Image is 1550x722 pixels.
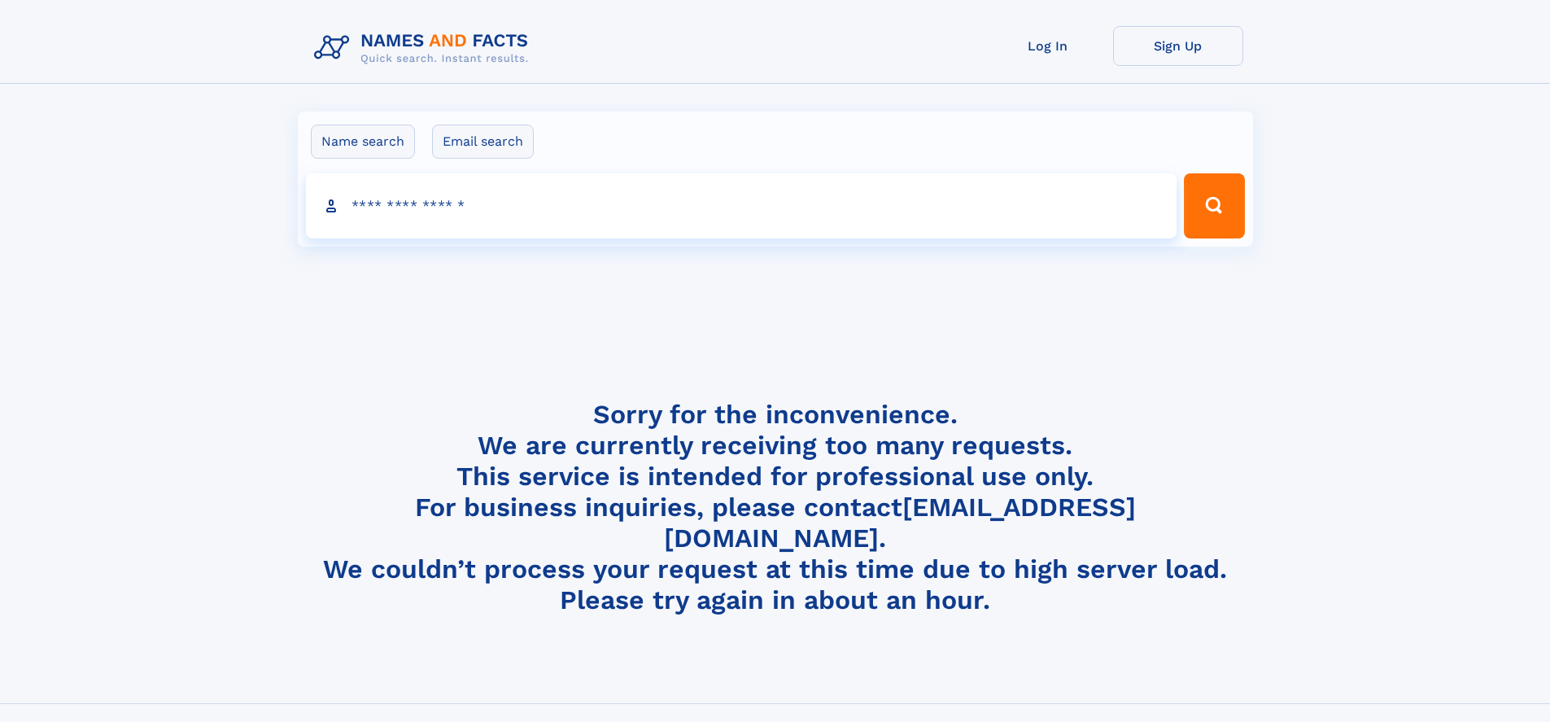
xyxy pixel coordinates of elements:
[308,26,542,70] img: Logo Names and Facts
[1113,26,1243,66] a: Sign Up
[306,173,1177,238] input: search input
[308,399,1243,616] h4: Sorry for the inconvenience. We are currently receiving too many requests. This service is intend...
[1184,173,1244,238] button: Search Button
[432,125,534,159] label: Email search
[664,492,1136,554] a: [EMAIL_ADDRESS][DOMAIN_NAME]
[311,125,415,159] label: Name search
[983,26,1113,66] a: Log In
